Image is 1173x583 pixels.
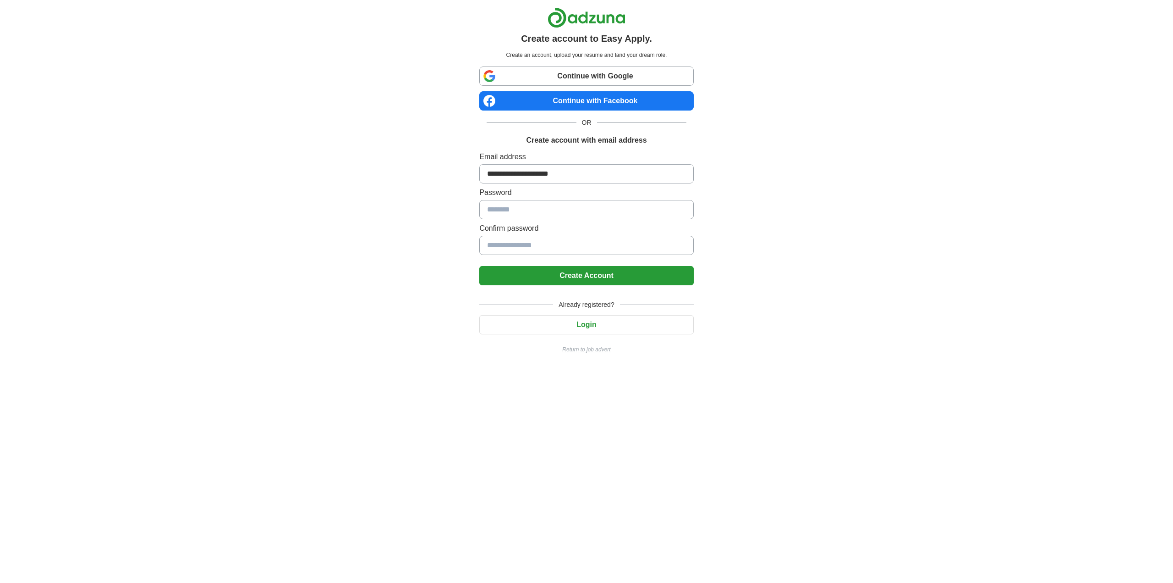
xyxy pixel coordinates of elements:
label: Password [479,187,693,198]
h1: Create account to Easy Apply. [521,32,652,45]
a: Login [479,321,693,328]
p: Create an account, upload your resume and land your dream role. [481,51,691,59]
a: Continue with Google [479,67,693,86]
a: Return to job advert [479,345,693,354]
h1: Create account with email address [526,135,647,146]
label: Email address [479,151,693,162]
label: Confirm password [479,223,693,234]
span: Already registered? [553,300,619,310]
a: Continue with Facebook [479,91,693,111]
span: OR [576,118,597,128]
img: Adzuna logo [548,7,625,28]
button: Login [479,315,693,334]
button: Create Account [479,266,693,285]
